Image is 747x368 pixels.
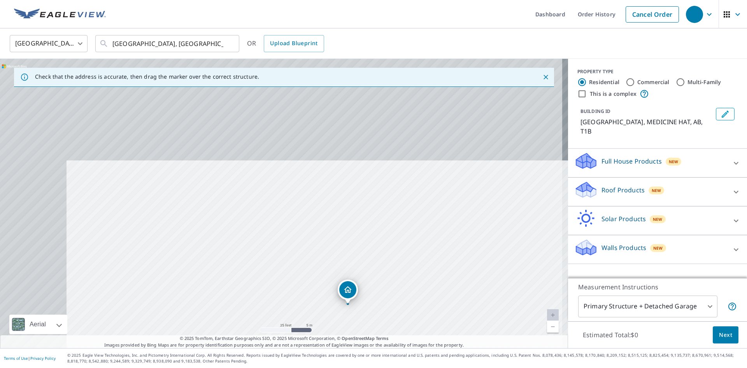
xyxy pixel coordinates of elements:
[4,356,28,361] a: Terms of Use
[376,335,389,341] a: Terms
[601,185,645,195] p: Roof Products
[626,6,679,23] a: Cancel Order
[687,78,721,86] label: Multi-Family
[30,356,56,361] a: Privacy Policy
[728,302,737,311] span: Your report will include the primary structure and a detached garage if one exists.
[264,35,324,52] a: Upload Blueprint
[653,245,663,251] span: New
[14,9,106,20] img: EV Logo
[637,78,670,86] label: Commercial
[67,352,743,364] p: © 2025 Eagle View Technologies, Inc. and Pictometry International Corp. All Rights Reserved. Repo...
[589,78,619,86] label: Residential
[590,90,637,98] label: This is a complex
[574,210,741,232] div: Solar ProductsNew
[580,117,713,136] p: [GEOGRAPHIC_DATA], MEDICINE HAT, AB, T1B
[547,309,559,321] a: Current Level 20, Zoom In Disabled
[270,39,317,48] span: Upload Blueprint
[541,72,551,82] button: Close
[10,33,88,55] div: [GEOGRAPHIC_DATA]
[578,296,717,317] div: Primary Structure + Detached Garage
[601,157,662,166] p: Full House Products
[547,321,559,333] a: Current Level 20, Zoom Out
[653,216,663,222] span: New
[580,108,610,114] p: BUILDING ID
[574,238,741,261] div: Walls ProductsNew
[601,214,646,224] p: Solar Products
[27,315,48,334] div: Aerial
[112,33,223,55] input: Search by address or latitude-longitude
[716,108,735,120] button: Edit building 1
[574,152,741,174] div: Full House ProductsNew
[574,181,741,203] div: Roof ProductsNew
[577,68,738,75] div: PROPERTY TYPE
[719,330,732,340] span: Next
[9,315,67,334] div: Aerial
[578,282,737,292] p: Measurement Instructions
[342,335,374,341] a: OpenStreetMap
[713,326,738,344] button: Next
[669,158,679,165] span: New
[180,335,389,342] span: © 2025 TomTom, Earthstar Geographics SIO, © 2025 Microsoft Corporation, ©
[247,35,324,52] div: OR
[601,243,646,252] p: Walls Products
[577,326,644,343] p: Estimated Total: $0
[35,73,259,80] p: Check that the address is accurate, then drag the marker over the correct structure.
[338,280,358,304] div: Dropped pin, building 1, Residential property, BRENTWOOD LANE SW MEDICINE HAT AB T1B
[4,356,56,361] p: |
[652,187,661,194] span: New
